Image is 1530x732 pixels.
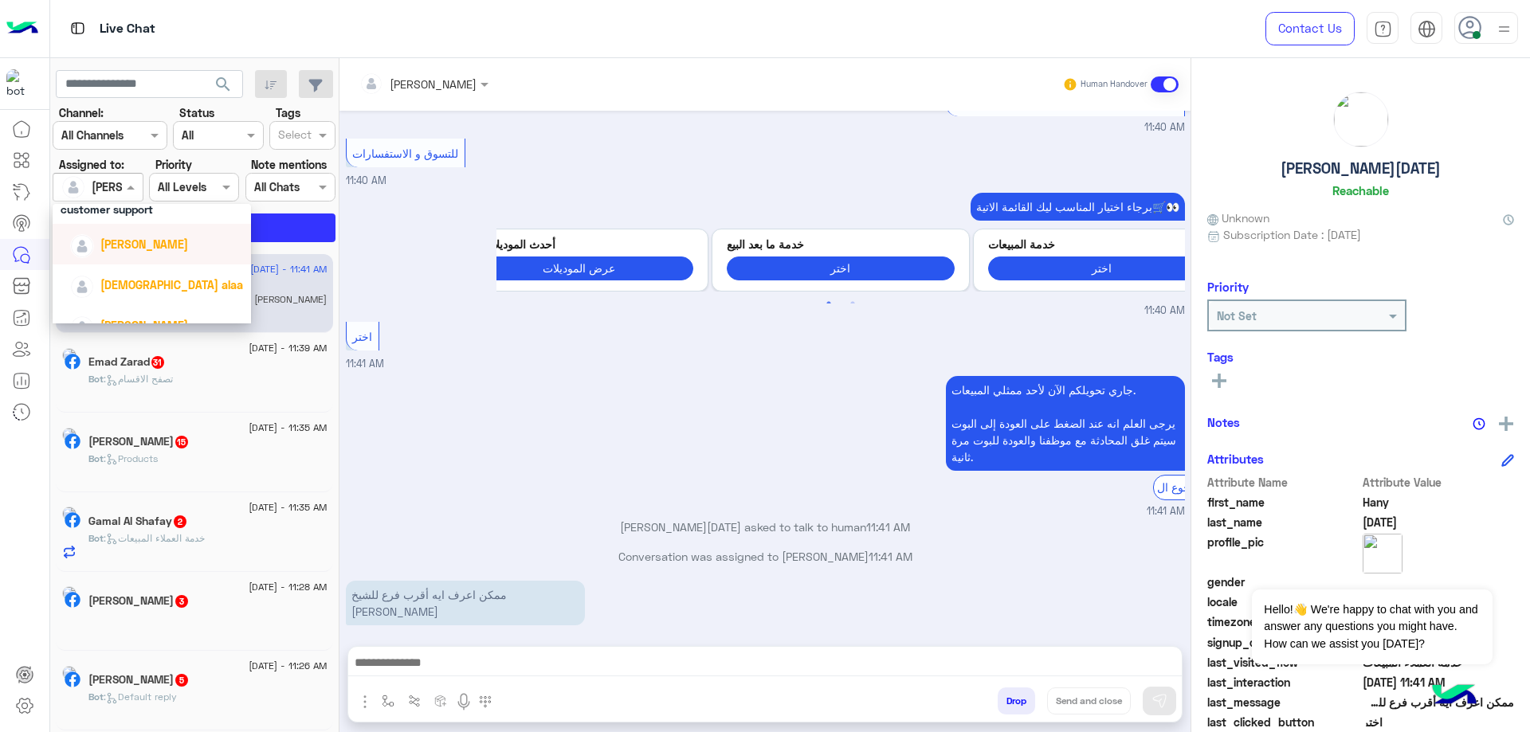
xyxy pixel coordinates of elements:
[346,581,585,625] p: 11/9/2025, 11:41 AM
[88,691,104,703] span: Bot
[62,666,76,680] img: picture
[1252,589,1492,664] span: Hello!👋 We're happy to chat with you and answer any questions you might have. How can we assist y...
[104,373,173,385] span: : تصفح الاقسام
[1363,494,1515,511] span: Hany
[104,691,177,703] span: : Default reply
[1207,494,1359,511] span: first_name
[251,156,327,173] label: Note mentions
[65,592,80,608] img: Facebook
[1207,452,1264,466] h6: Attributes
[62,428,76,442] img: picture
[869,550,912,563] span: 11:41 AM
[1332,183,1389,198] h6: Reachable
[175,674,188,687] span: 5
[6,12,38,45] img: Logo
[346,548,1185,565] p: Conversation was assigned to [PERSON_NAME]
[88,355,166,369] h5: Emad Zarad
[1363,694,1515,710] span: ممكن اعرف ايه أقرب فرع للشيخ زايد
[1363,474,1515,491] span: Attribute Value
[1281,159,1441,178] h5: [PERSON_NAME][DATE]
[62,586,76,601] img: picture
[375,687,402,714] button: select flow
[465,256,693,280] button: عرض الموديلات
[1207,474,1359,491] span: Attribute Name
[155,156,192,173] label: Priority
[62,507,76,521] img: picture
[71,316,93,339] img: defaultAdmin.png
[988,256,1216,280] button: اختر
[988,236,1216,252] p: خدمة المبيعات
[6,69,35,98] img: 713415422032625
[62,348,76,362] img: picture
[971,193,1185,221] p: 11/9/2025, 11:40 AM
[65,433,80,449] img: Facebook
[53,204,251,323] ng-dropdown-panel: Options list
[88,373,104,385] span: Bot
[214,75,233,94] span: search
[1207,694,1359,710] span: last_message
[1207,209,1269,226] span: Unknown
[59,104,104,121] label: Channel:
[1494,19,1514,39] img: profile
[1473,417,1485,430] img: notes
[100,278,243,292] span: [DEMOGRAPHIC_DATA] alaa
[104,452,158,464] span: : Products
[62,176,84,198] img: defaultAdmin.png
[174,515,186,528] span: 2
[1363,534,1402,573] img: picture
[1207,514,1359,530] span: last_name
[821,296,837,311] button: 1 of 2
[1153,475,1229,499] div: الرجوع ال Bot
[71,235,93,257] img: defaultAdmin.png
[352,330,372,343] span: اختر
[1207,534,1359,570] span: profile_pic
[1207,415,1240,429] h6: Notes
[1367,12,1399,45] a: tab
[65,671,80,687] img: Facebook
[355,692,375,711] img: send attachment
[1144,303,1185,319] span: 11:40 AM
[1374,20,1392,38] img: tab
[1144,120,1185,135] span: 11:40 AM
[68,18,88,38] img: tab
[249,500,327,515] span: [DATE] - 11:35 AM
[1081,78,1147,91] small: Human Handover
[946,376,1185,471] p: 11/9/2025, 11:41 AM
[250,262,327,276] span: [DATE] - 11:41 AM
[175,595,188,608] span: 3
[1207,654,1359,671] span: last_visited_flow
[1363,514,1515,530] span: Ramadan
[276,126,312,147] div: Select
[1334,92,1388,147] img: picture
[1147,504,1185,519] span: 11:41 AM
[465,236,693,252] p: أحدث الموديلات 👕
[1426,668,1482,724] img: hulul-logo.png
[346,519,1185,535] p: [PERSON_NAME][DATE] asked to talk to human
[100,18,155,40] p: Live Chat
[1151,693,1167,709] img: send message
[59,156,124,173] label: Assigned to:
[249,580,327,594] span: [DATE] - 11:28 AM
[151,356,164,369] span: 31
[428,687,454,714] button: create order
[1265,12,1355,45] a: Contact Us
[1207,714,1359,730] span: last_clicked_button
[100,237,188,251] span: [PERSON_NAME]
[1207,674,1359,691] span: last_interaction
[179,104,214,121] label: Status
[104,532,205,544] span: : خدمة العملاء المبيعات
[727,236,955,252] p: خدمة ما بعد البيع
[204,70,243,104] button: search
[175,436,188,448] span: 15
[1418,20,1436,38] img: tab
[88,673,190,687] h5: Abanoub Abdelnour
[727,256,955,280] button: اختر
[352,147,458,160] span: للتسوق و الاستفسارات
[1207,573,1359,590] span: gender
[998,687,1035,714] button: Drop
[71,276,93,298] img: defaultAdmin.png
[88,594,190,608] h5: Mohamed Ahmed
[1363,714,1515,730] span: اختر
[866,520,910,534] span: 11:41 AM
[845,296,861,311] button: 2 of 2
